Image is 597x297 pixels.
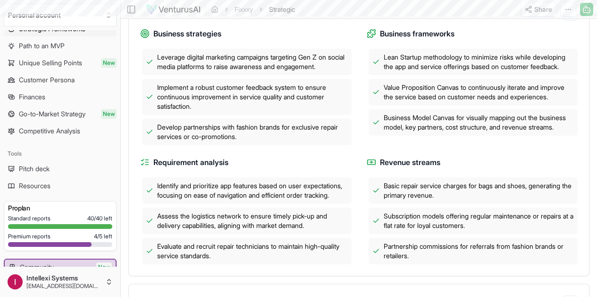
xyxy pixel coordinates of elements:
[157,83,348,111] span: Implement a robust customer feedback system to ensure continuous improvement in service quality a...
[157,52,348,71] span: Leverage digital marketing campaigns targeting Gen Z on social media platforms to raise awareness...
[94,233,112,240] span: 4 / 5 left
[5,260,116,275] a: CommunityNew
[8,215,50,222] span: Standard reports
[384,181,574,200] span: Basic repair service charges for bags and shoes, generating the primary revenue.
[153,157,228,168] span: Requirement analysis
[384,211,574,230] span: Subscription models offering regular maintenance or repairs at a flat rate for loyal customers.
[4,123,117,139] a: Competitive Analysis
[4,72,117,87] a: Customer Persona
[19,181,50,191] span: Resources
[4,55,117,70] a: Unique Selling PointsNew
[96,262,112,272] span: New
[26,274,101,282] span: Intellexi Systems
[4,146,117,161] div: Tools
[380,157,440,168] span: Revenue streams
[4,271,117,293] button: Intellexi Systems[EMAIL_ADDRESS][DOMAIN_NAME]
[8,274,23,289] img: ACg8ocLcTlt7AJogminYoGvKbwqjFcN1CL-1dgZtv9r4BNzlWCvEcA=s96-c
[8,233,50,240] span: Premium reports
[4,38,117,53] a: Path to an MVP
[26,282,101,290] span: [EMAIL_ADDRESS][DOMAIN_NAME]
[157,211,348,230] span: Assess the logistics network to ensure timely pick-up and delivery capabilities, aligning with ma...
[20,262,54,272] span: Community
[19,41,65,51] span: Path to an MVP
[4,89,117,105] a: Finances
[8,203,112,213] h3: Pro plan
[384,113,574,132] span: Business Model Canvas for visually mapping out the business model, key partners, cost structure, ...
[157,122,348,141] span: Develop partnerships with fashion brands for exclusive repair services or co-promotions.
[19,75,75,85] span: Customer Persona
[380,28,454,40] span: Business frameworks
[87,215,112,222] span: 40 / 40 left
[157,181,348,200] span: Identify and prioritize app features based on user expectations, focusing on ease of navigation a...
[4,161,117,176] a: Pitch deck
[19,109,85,119] span: Go-to-Market Strategy
[101,109,117,119] span: New
[153,28,221,40] span: Business strategies
[19,164,50,174] span: Pitch deck
[4,178,117,193] a: Resources
[101,58,117,68] span: New
[4,106,117,122] a: Go-to-Market StrategyNew
[157,242,348,261] span: Evaluate and recruit repair technicians to maintain high-quality service standards.
[384,52,574,71] span: Lean Startup methodology to minimize risks while developing the app and service offerings based o...
[19,126,80,136] span: Competitive Analysis
[384,83,574,102] span: Value Proposition Canvas to continuously iterate and improve the service based on customer needs ...
[19,58,82,68] span: Unique Selling Points
[19,92,45,102] span: Finances
[384,242,574,261] span: Partnership commissions for referrals from fashion brands or retailers.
